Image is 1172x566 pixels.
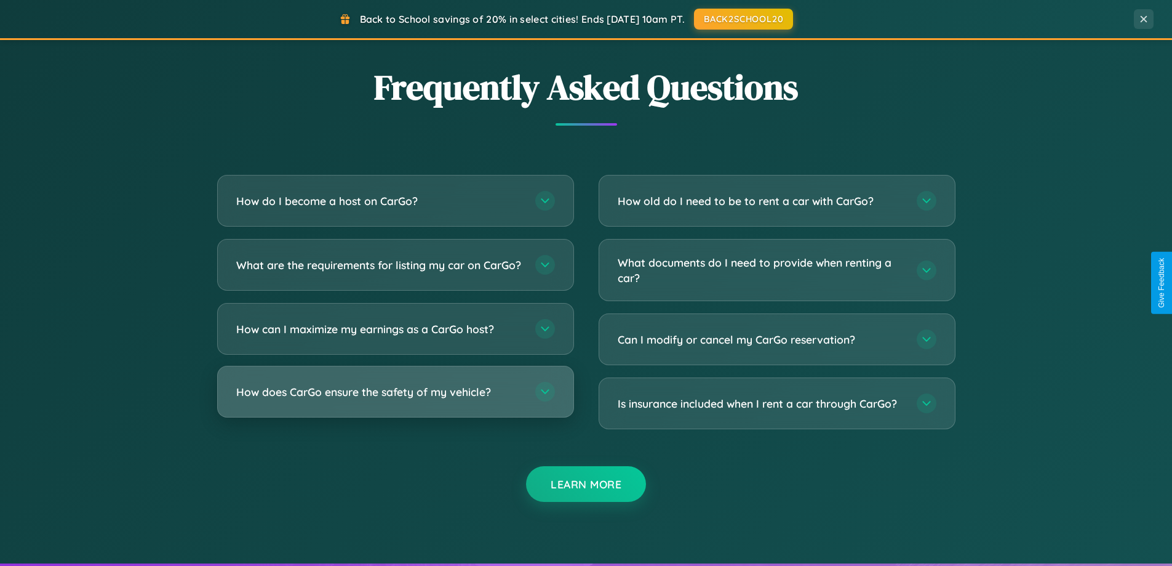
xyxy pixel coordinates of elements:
[236,257,523,273] h3: What are the requirements for listing my car on CarGo?
[618,193,904,209] h3: How old do I need to be to rent a car with CarGo?
[1157,258,1166,308] div: Give Feedback
[618,396,904,411] h3: Is insurance included when I rent a car through CarGo?
[236,384,523,400] h3: How does CarGo ensure the safety of my vehicle?
[618,332,904,347] h3: Can I modify or cancel my CarGo reservation?
[217,63,955,111] h2: Frequently Asked Questions
[236,193,523,209] h3: How do I become a host on CarGo?
[236,321,523,337] h3: How can I maximize my earnings as a CarGo host?
[526,466,646,502] button: Learn More
[618,255,904,285] h3: What documents do I need to provide when renting a car?
[694,9,793,30] button: BACK2SCHOOL20
[360,13,685,25] span: Back to School savings of 20% in select cities! Ends [DATE] 10am PT.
